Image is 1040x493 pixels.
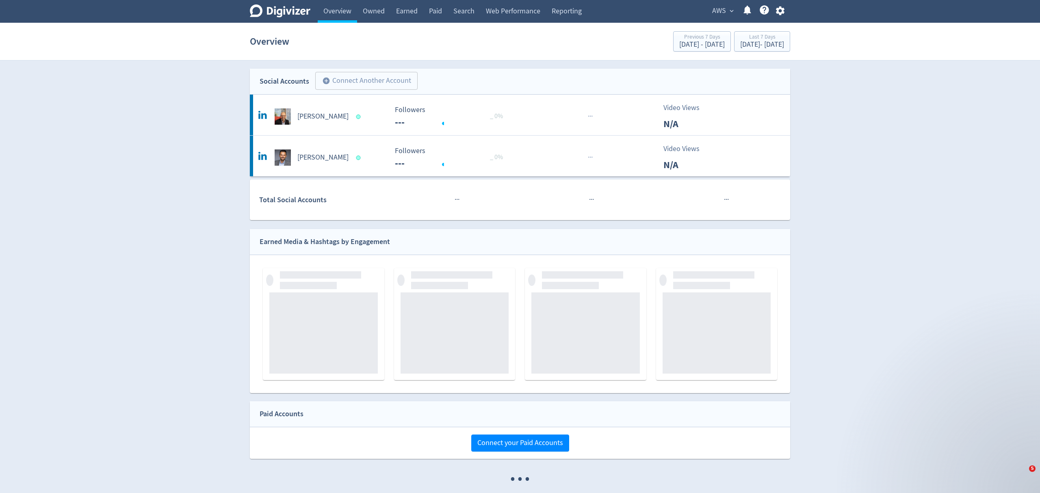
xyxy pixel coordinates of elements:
span: · [591,111,593,121]
svg: Followers --- [391,147,513,169]
div: Total Social Accounts [259,194,389,206]
div: [DATE] - [DATE] [740,41,784,48]
a: Connect your Paid Accounts [471,438,569,448]
span: · [591,152,593,162]
div: Last 7 Days [740,34,784,41]
span: expand_more [728,7,735,15]
button: Previous 7 Days[DATE] - [DATE] [673,31,731,52]
iframe: Intercom live chat [1012,465,1032,485]
span: _ 0% [490,112,503,120]
button: Last 7 Days[DATE]- [DATE] [734,31,790,52]
span: AWS [712,4,726,17]
p: N/A [663,158,710,172]
span: _ 0% [490,153,503,161]
span: 5 [1029,465,1036,472]
div: [DATE] - [DATE] [679,41,725,48]
div: Social Accounts [260,76,309,87]
span: Data last synced: 18 Sep 2025, 4:01am (AEST) [356,156,363,160]
div: Earned Media & Hashtags by Engagement [260,236,390,248]
span: · [456,195,458,205]
a: Connect Another Account [309,73,418,90]
span: · [589,111,591,121]
span: · [588,152,589,162]
span: · [455,195,456,205]
span: · [726,195,727,205]
span: · [588,111,589,121]
span: · [727,195,729,205]
span: · [589,152,591,162]
img: Manuel Bohnet undefined [275,149,291,166]
button: Connect your Paid Accounts [471,435,569,452]
button: AWS [709,4,736,17]
h5: [PERSON_NAME] [297,112,349,121]
span: · [724,195,726,205]
span: Data last synced: 17 Sep 2025, 10:02pm (AEST) [356,115,363,119]
a: Jamie Simon undefined[PERSON_NAME] Followers --- Followers --- _ 0%···Video ViewsN/A [250,95,790,135]
span: · [591,195,592,205]
span: add_circle [322,77,330,85]
h5: [PERSON_NAME] [297,153,349,162]
svg: Followers --- [391,106,513,128]
p: N/A [663,117,710,131]
div: Paid Accounts [260,408,303,420]
span: Connect your Paid Accounts [477,439,563,447]
button: Connect Another Account [315,72,418,90]
h1: Overview [250,28,289,54]
span: · [458,195,459,205]
img: Jamie Simon undefined [275,108,291,125]
a: Manuel Bohnet undefined[PERSON_NAME] Followers --- Followers --- _ 0%···Video ViewsN/A [250,136,790,176]
p: Video Views [663,143,710,154]
span: · [589,195,591,205]
div: Previous 7 Days [679,34,725,41]
p: Video Views [663,102,710,113]
span: · [592,195,594,205]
